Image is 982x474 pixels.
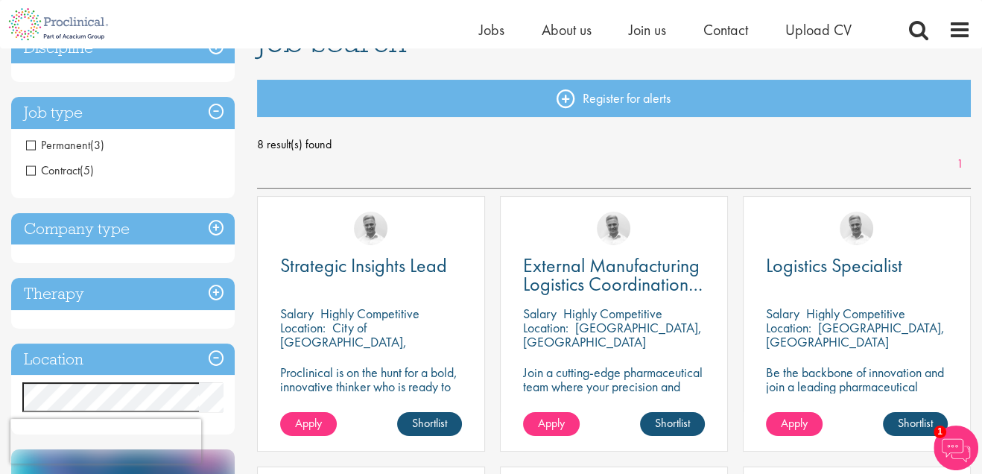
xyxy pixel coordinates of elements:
a: About us [542,20,592,39]
a: 1 [949,156,971,173]
img: Joshua Bye [597,212,630,245]
span: Salary [766,305,799,322]
p: Be the backbone of innovation and join a leading pharmaceutical company to help keep life-changin... [766,365,948,422]
p: Join a cutting-edge pharmaceutical team where your precision and passion for supply chain will he... [523,365,705,436]
img: Chatbot [934,426,978,470]
h3: Location [11,344,235,376]
span: Apply [538,415,565,431]
span: Location: [280,319,326,336]
span: Apply [295,415,322,431]
p: [GEOGRAPHIC_DATA], [GEOGRAPHIC_DATA] [766,319,945,350]
span: External Manufacturing Logistics Coordination Support [523,253,703,315]
span: Contract [26,162,94,178]
a: Apply [523,412,580,436]
p: Highly Competitive [563,305,662,322]
span: Location: [523,319,568,336]
span: Contract [26,162,80,178]
a: Contact [703,20,748,39]
span: Apply [781,415,808,431]
h3: Company type [11,213,235,245]
a: Shortlist [640,412,705,436]
img: Joshua Bye [354,212,387,245]
a: Strategic Insights Lead [280,256,462,275]
a: Apply [766,412,823,436]
iframe: reCAPTCHA [10,419,201,464]
h3: Therapy [11,278,235,310]
span: 8 result(s) found [257,133,972,156]
span: Logistics Specialist [766,253,902,278]
p: Highly Competitive [320,305,419,322]
span: 1 [934,426,946,438]
span: (3) [90,137,104,153]
span: Location: [766,319,811,336]
a: Join us [629,20,666,39]
a: Shortlist [397,412,462,436]
span: Permanent [26,137,90,153]
p: [GEOGRAPHIC_DATA], [GEOGRAPHIC_DATA] [523,319,702,350]
p: Highly Competitive [806,305,905,322]
a: Apply [280,412,337,436]
a: Upload CV [785,20,852,39]
p: Proclinical is on the hunt for a bold, innovative thinker who is ready to help push the boundarie... [280,365,462,436]
span: Permanent [26,137,104,153]
a: External Manufacturing Logistics Coordination Support [523,256,705,294]
span: Salary [523,305,557,322]
span: (5) [80,162,94,178]
span: Salary [280,305,314,322]
a: Logistics Specialist [766,256,948,275]
p: City of [GEOGRAPHIC_DATA], [GEOGRAPHIC_DATA] [280,319,407,364]
a: Register for alerts [257,80,972,117]
a: Jobs [479,20,504,39]
h3: Job type [11,97,235,129]
img: Joshua Bye [840,212,873,245]
a: Shortlist [883,412,948,436]
span: Strategic Insights Lead [280,253,447,278]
